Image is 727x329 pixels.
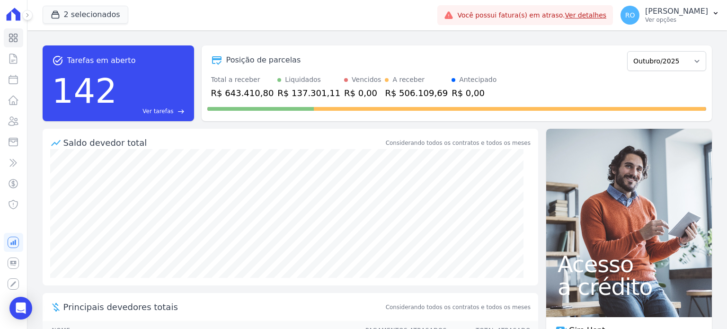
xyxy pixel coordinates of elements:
[9,297,32,320] div: Open Intercom Messenger
[645,7,708,16] p: [PERSON_NAME]
[277,87,340,99] div: R$ 137.301,11
[558,276,700,298] span: a crédito
[613,2,727,28] button: RO [PERSON_NAME] Ver opções
[142,107,173,116] span: Ver tarefas
[344,87,381,99] div: R$ 0,00
[352,75,381,85] div: Vencidos
[459,75,496,85] div: Antecipado
[565,11,607,19] a: Ver detalhes
[385,87,448,99] div: R$ 506.109,69
[52,66,117,116] div: 142
[386,303,531,311] span: Considerando todos os contratos e todos os meses
[226,54,301,66] div: Posição de parcelas
[121,107,185,116] a: Ver tarefas east
[177,108,185,115] span: east
[386,139,531,147] div: Considerando todos os contratos e todos os meses
[211,75,274,85] div: Total a receber
[645,16,708,24] p: Ver opções
[457,10,606,20] span: Você possui fatura(s) em atraso.
[67,55,136,66] span: Tarefas em aberto
[63,136,384,149] div: Saldo devedor total
[558,253,700,276] span: Acesso
[43,6,128,24] button: 2 selecionados
[211,87,274,99] div: R$ 643.410,80
[625,12,635,18] span: RO
[63,301,384,313] span: Principais devedores totais
[392,75,425,85] div: A receber
[452,87,496,99] div: R$ 0,00
[52,55,63,66] span: task_alt
[285,75,321,85] div: Liquidados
